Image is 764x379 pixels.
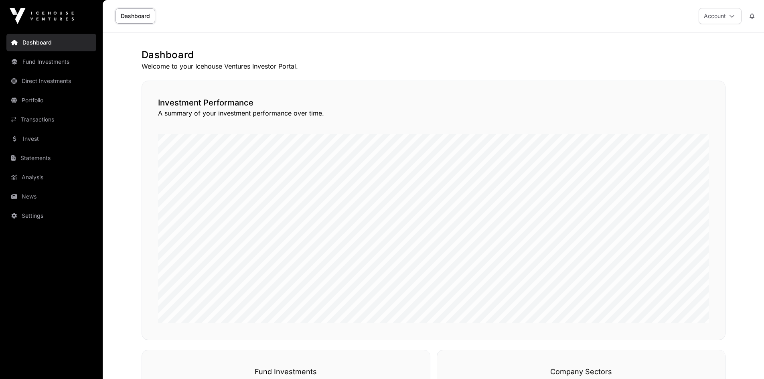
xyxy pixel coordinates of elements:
a: Direct Investments [6,72,96,90]
a: Dashboard [116,8,155,24]
a: Portfolio [6,91,96,109]
iframe: Chat Widget [724,340,764,379]
a: Dashboard [6,34,96,51]
h3: Fund Investments [158,366,414,377]
a: Settings [6,207,96,225]
a: Statements [6,149,96,167]
p: A summary of your investment performance over time. [158,108,709,118]
a: Invest [6,130,96,148]
img: Icehouse Ventures Logo [10,8,74,24]
h1: Dashboard [142,49,725,61]
a: News [6,188,96,205]
h2: Investment Performance [158,97,709,108]
a: Transactions [6,111,96,128]
button: Account [699,8,742,24]
a: Analysis [6,168,96,186]
h3: Company Sectors [453,366,709,377]
p: Welcome to your Icehouse Ventures Investor Portal. [142,61,725,71]
a: Fund Investments [6,53,96,71]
